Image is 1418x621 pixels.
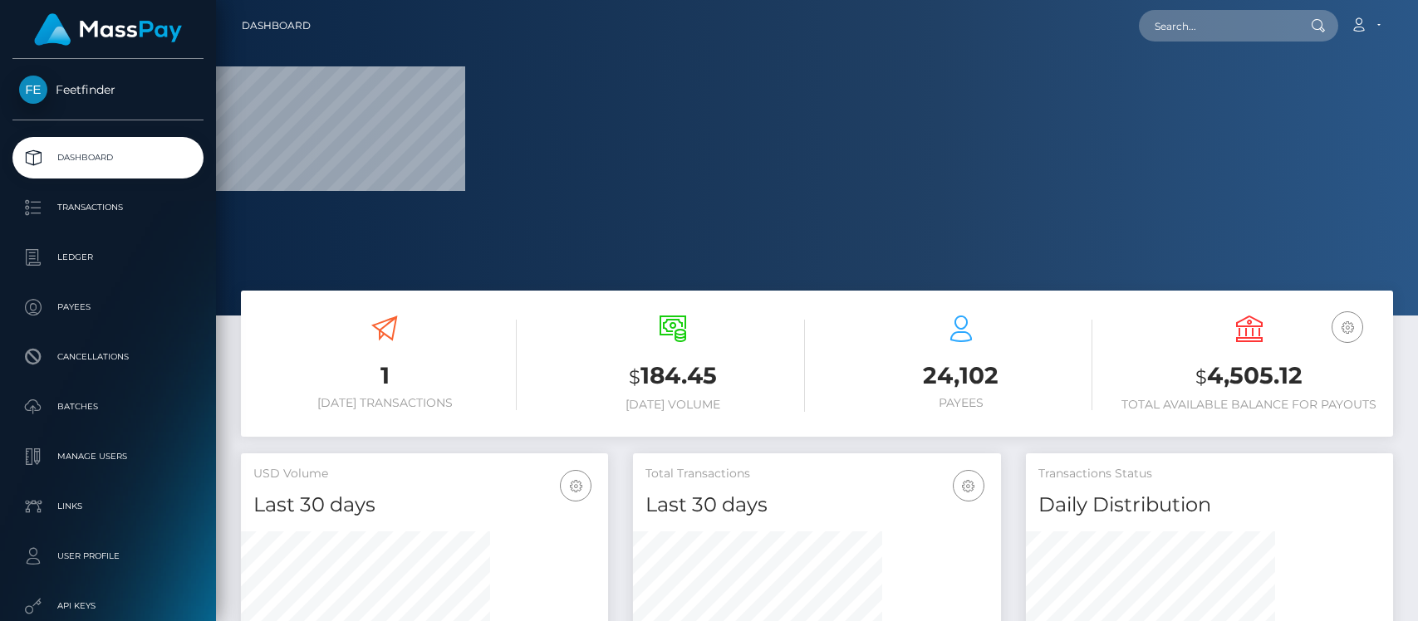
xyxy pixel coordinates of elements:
h3: 24,102 [830,359,1093,392]
h5: USD Volume [253,466,596,482]
p: Manage Users [19,444,197,469]
a: Manage Users [12,436,204,477]
p: Transactions [19,195,197,220]
a: Batches [12,386,204,428]
h6: Total Available Balance for Payouts [1117,398,1381,412]
a: User Profile [12,535,204,577]
p: Dashboard [19,145,197,170]
input: Search... [1139,10,1295,42]
a: Ledger [12,237,204,278]
p: Payees [19,295,197,320]
small: $ [1195,365,1207,389]
p: Batches [19,394,197,419]
p: User Profile [19,544,197,569]
img: MassPay Logo [34,13,182,46]
h6: [DATE] Transactions [253,396,517,410]
a: Transactions [12,187,204,228]
a: Dashboard [12,137,204,178]
h5: Transactions Status [1038,466,1381,482]
h4: Last 30 days [645,491,988,520]
p: Cancellations [19,345,197,369]
h6: Payees [830,396,1093,410]
h3: 4,505.12 [1117,359,1381,394]
small: $ [629,365,640,389]
p: Links [19,494,197,519]
a: Links [12,486,204,527]
a: Cancellations [12,336,204,378]
h4: Last 30 days [253,491,596,520]
h3: 1 [253,359,517,392]
h6: [DATE] Volume [542,398,805,412]
h3: 184.45 [542,359,805,394]
a: Dashboard [242,8,311,43]
a: Payees [12,286,204,328]
img: Feetfinder [19,76,47,104]
p: API Keys [19,594,197,619]
h4: Daily Distribution [1038,491,1381,520]
p: Ledger [19,245,197,270]
span: Feetfinder [12,82,204,97]
h5: Total Transactions [645,466,988,482]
